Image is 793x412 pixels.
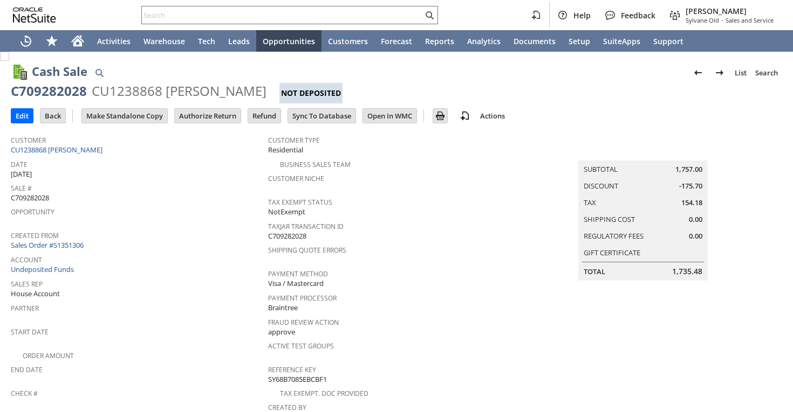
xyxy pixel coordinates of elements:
a: Forecast [374,30,419,52]
span: Forecast [381,36,412,46]
svg: Home [71,34,84,47]
a: Fraud Review Action [268,318,339,327]
a: Gift Certificate [584,248,640,257]
input: Refund [248,109,281,123]
a: Setup [562,30,597,52]
img: add-record.svg [459,109,471,122]
a: Support [647,30,690,52]
a: Warehouse [137,30,192,52]
a: Sale # [11,184,32,193]
a: Customer Type [268,136,320,145]
svg: Search [423,9,436,22]
a: Sales Order #S1351306 [11,240,86,250]
a: Payment Method [268,269,328,278]
input: Print [433,109,447,123]
a: SuiteApps [597,30,647,52]
a: Account [11,255,42,264]
span: Support [653,36,683,46]
span: House Account [11,289,60,299]
h1: Cash Sale [32,62,87,80]
img: Next [713,66,726,79]
span: - [721,16,723,24]
a: Tech [192,30,222,52]
span: [PERSON_NAME] [686,6,774,16]
a: Start Date [11,327,49,337]
span: Opportunities [263,36,315,46]
span: Analytics [467,36,501,46]
a: Date [11,160,28,169]
span: Customers [328,36,368,46]
span: C709282028 [11,193,49,203]
a: Reports [419,30,461,52]
a: Shipping Cost [584,214,635,224]
div: CU1238868 [PERSON_NAME] [92,82,266,100]
a: End Date [11,365,43,374]
div: Shortcuts [39,30,65,52]
a: Tax [584,198,596,207]
a: Leads [222,30,256,52]
span: Leads [228,36,250,46]
a: TaxJar Transaction ID [268,222,344,231]
a: Partner [11,304,39,313]
span: Feedback [621,10,655,20]
span: 154.18 [681,198,702,208]
span: SuiteApps [603,36,640,46]
svg: logo [13,8,56,23]
span: Sylvane Old [686,16,719,24]
a: Opportunity [11,207,54,217]
input: Edit [11,109,33,123]
a: Recent Records [13,30,39,52]
a: Opportunities [256,30,322,52]
a: Check # [11,389,38,398]
a: Shipping Quote Errors [268,246,346,255]
span: 1,735.48 [672,266,702,277]
a: Analytics [461,30,507,52]
a: Business Sales Team [280,160,351,169]
a: Reference Key [268,365,316,374]
span: 0.00 [689,231,702,241]
a: Created By [268,403,306,412]
span: 1,757.00 [675,164,702,174]
span: Tech [198,36,215,46]
a: Home [65,30,91,52]
a: Subtotal [584,164,618,174]
span: NotExempt [268,207,305,217]
a: CU1238868 [PERSON_NAME] [11,145,105,155]
a: Actions [476,111,509,121]
a: Tax Exempt Status [268,198,332,207]
img: Print [434,109,447,122]
span: Documents [514,36,556,46]
span: approve [268,327,295,337]
input: Search [142,9,423,22]
a: Customer [11,136,46,145]
a: Customers [322,30,374,52]
div: C709282028 [11,82,87,100]
span: Setup [569,36,590,46]
span: -175.70 [679,181,702,191]
a: Undeposited Funds [11,264,74,274]
img: Quick Find [93,66,106,79]
a: Created From [11,231,59,240]
a: Regulatory Fees [584,231,644,241]
span: [DATE] [11,169,32,179]
span: C709282028 [268,231,306,241]
span: Braintree [268,303,298,313]
input: Back [40,109,65,123]
svg: Shortcuts [45,34,58,47]
span: 0.00 [689,214,702,225]
span: Sales and Service [726,16,774,24]
img: Previous [692,66,705,79]
a: List [730,64,751,81]
span: Residential [268,145,303,155]
a: Order Amount [23,351,74,360]
input: Open In WMC [363,109,416,123]
svg: Recent Records [19,34,32,47]
span: Activities [97,36,131,46]
div: Not Deposited [279,83,343,103]
a: Tax Exempt. Doc Provided [280,389,368,398]
a: Sales Rep [11,280,43,289]
input: Authorize Return [175,109,241,123]
span: Reports [425,36,454,46]
a: Total [584,267,605,276]
span: Warehouse [143,36,185,46]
